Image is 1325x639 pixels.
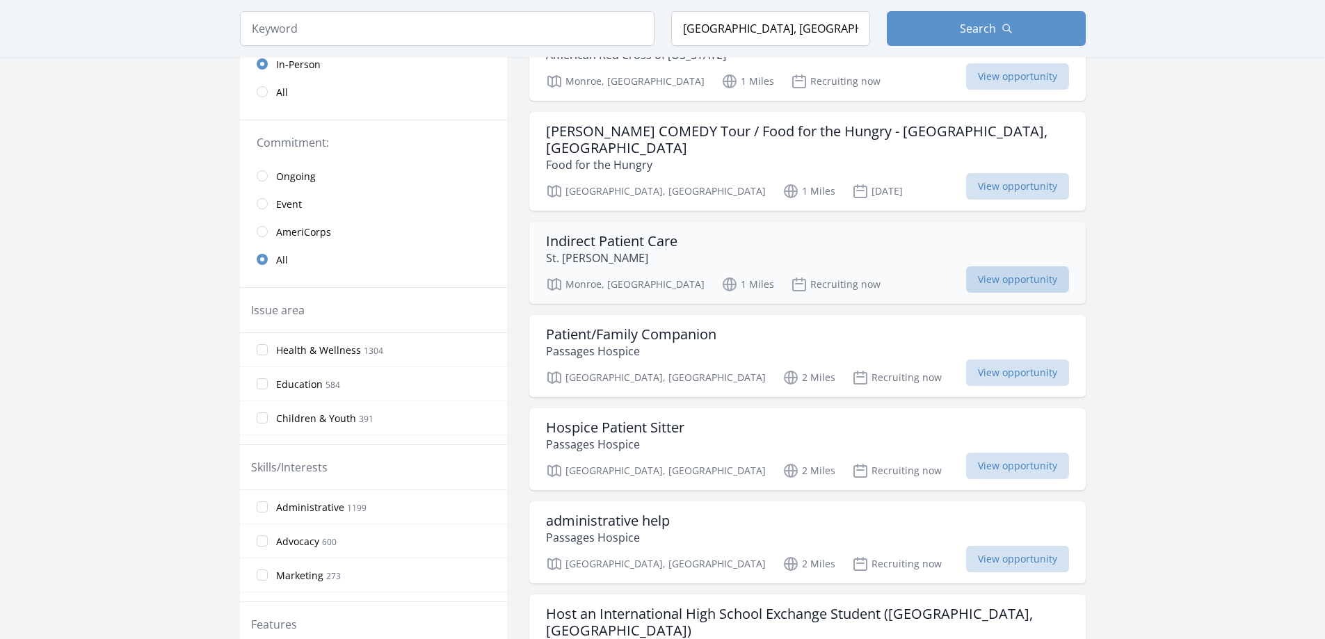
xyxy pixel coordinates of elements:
[966,266,1069,293] span: View opportunity
[529,112,1086,211] a: [PERSON_NAME] COMEDY Tour / Food for the Hungry - [GEOGRAPHIC_DATA], [GEOGRAPHIC_DATA] Food for t...
[546,326,716,343] h3: Patient/Family Companion
[347,502,367,514] span: 1199
[364,345,383,357] span: 1304
[546,156,1069,173] p: Food for the Hungry
[529,19,1086,101] a: Make A Difference In Your Community! American Red Cross of [US_STATE] Monroe, [GEOGRAPHIC_DATA] 1...
[546,606,1069,639] h3: Host an International High School Exchange Student ([GEOGRAPHIC_DATA], [GEOGRAPHIC_DATA])
[791,276,881,293] p: Recruiting now
[257,378,268,389] input: Education 584
[257,501,268,512] input: Administrative 1199
[852,183,903,200] p: [DATE]
[276,378,323,391] span: Education
[240,78,507,106] a: All
[852,556,942,572] p: Recruiting now
[326,379,340,391] span: 584
[529,408,1086,490] a: Hospice Patient Sitter Passages Hospice [GEOGRAPHIC_DATA], [GEOGRAPHIC_DATA] 2 Miles Recruiting n...
[276,86,288,99] span: All
[966,359,1069,386] span: View opportunity
[359,413,374,425] span: 391
[966,453,1069,479] span: View opportunity
[887,11,1086,46] button: Search
[276,58,321,72] span: In-Person
[251,302,305,318] legend: Issue area
[546,529,670,546] p: Passages Hospice
[546,73,705,90] p: Monroe, [GEOGRAPHIC_DATA]
[276,535,319,549] span: Advocacy
[326,570,341,582] span: 273
[782,183,835,200] p: 1 Miles
[322,536,337,548] span: 600
[240,50,507,78] a: In-Person
[791,73,881,90] p: Recruiting now
[257,569,268,581] input: Marketing 273
[546,123,1069,156] h3: [PERSON_NAME] COMEDY Tour / Food for the Hungry - [GEOGRAPHIC_DATA], [GEOGRAPHIC_DATA]
[546,276,705,293] p: Monroe, [GEOGRAPHIC_DATA]
[546,462,766,479] p: [GEOGRAPHIC_DATA], [GEOGRAPHIC_DATA]
[546,343,716,359] p: Passages Hospice
[852,462,942,479] p: Recruiting now
[546,436,684,453] p: Passages Hospice
[251,616,297,633] legend: Features
[966,173,1069,200] span: View opportunity
[276,343,361,357] span: Health & Wellness
[240,162,507,190] a: Ongoing
[546,183,766,200] p: [GEOGRAPHIC_DATA], [GEOGRAPHIC_DATA]
[529,315,1086,397] a: Patient/Family Companion Passages Hospice [GEOGRAPHIC_DATA], [GEOGRAPHIC_DATA] 2 Miles Recruiting...
[240,190,507,218] a: Event
[852,369,942,386] p: Recruiting now
[546,233,677,250] h3: Indirect Patient Care
[546,369,766,386] p: [GEOGRAPHIC_DATA], [GEOGRAPHIC_DATA]
[276,501,344,515] span: Administrative
[257,412,268,423] input: Children & Youth 391
[257,134,490,151] legend: Commitment:
[546,250,677,266] p: St. [PERSON_NAME]
[240,245,507,273] a: All
[782,462,835,479] p: 2 Miles
[782,556,835,572] p: 2 Miles
[529,222,1086,304] a: Indirect Patient Care St. [PERSON_NAME] Monroe, [GEOGRAPHIC_DATA] 1 Miles Recruiting now View opp...
[966,63,1069,90] span: View opportunity
[721,276,774,293] p: 1 Miles
[546,556,766,572] p: [GEOGRAPHIC_DATA], [GEOGRAPHIC_DATA]
[671,11,870,46] input: Location
[257,344,268,355] input: Health & Wellness 1304
[721,73,774,90] p: 1 Miles
[960,20,996,37] span: Search
[529,501,1086,583] a: administrative help Passages Hospice [GEOGRAPHIC_DATA], [GEOGRAPHIC_DATA] 2 Miles Recruiting now ...
[276,225,331,239] span: AmeriCorps
[276,197,302,211] span: Event
[546,419,684,436] h3: Hospice Patient Sitter
[782,369,835,386] p: 2 Miles
[276,253,288,267] span: All
[276,569,323,583] span: Marketing
[276,170,316,184] span: Ongoing
[276,412,356,426] span: Children & Youth
[546,512,670,529] h3: administrative help
[966,546,1069,572] span: View opportunity
[240,11,655,46] input: Keyword
[240,218,507,245] a: AmeriCorps
[257,535,268,547] input: Advocacy 600
[251,459,328,476] legend: Skills/Interests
